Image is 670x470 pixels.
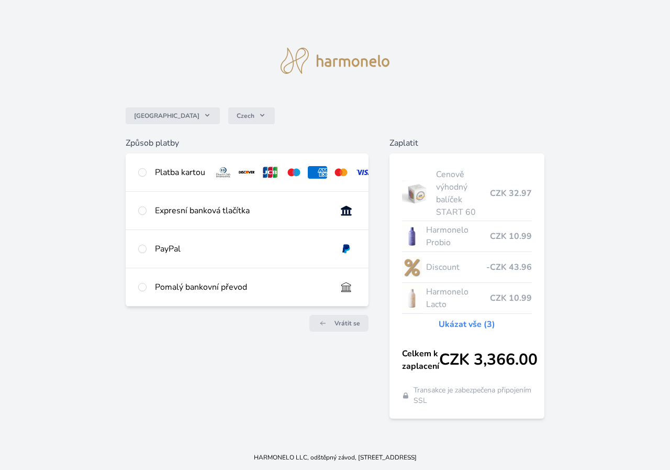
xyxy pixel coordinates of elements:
div: PayPal [155,243,328,255]
img: logo.svg [281,48,389,74]
img: CLEAN_LACTO_se_stinem_x-hi-lo.jpg [402,285,422,311]
img: discover.svg [237,166,256,179]
img: onlineBanking_CZ.svg [337,204,356,217]
h6: Zaplatit [389,137,544,149]
img: diners.svg [214,166,233,179]
img: paypal.svg [337,243,356,255]
span: Transakce je zabezpečena připojením SSL [414,385,532,406]
div: Pomalý bankovní převod [155,281,328,293]
span: Harmonelo Lacto [426,286,490,311]
span: Czech [237,112,254,120]
button: [GEOGRAPHIC_DATA] [126,107,220,124]
img: mc.svg [331,166,351,179]
span: Celkem k zaplacení [402,347,439,373]
span: Discount [426,261,486,274]
a: Vrátit se [309,315,368,332]
span: Vrátit se [334,319,360,327]
img: CLEAN_PROBIO_se_stinem_x-lo.jpg [402,223,422,249]
img: start.jpg [402,180,432,206]
div: Platba kartou [155,166,205,179]
span: Cenově výhodný balíček START 60 [436,168,490,218]
img: amex.svg [308,166,327,179]
span: CZK 3,366.00 [439,351,538,369]
h6: Způsob platby [126,137,368,149]
span: CZK 10.99 [490,230,532,243]
span: -CZK 43.96 [486,261,532,274]
img: jcb.svg [261,166,280,179]
button: Czech [228,107,275,124]
span: CZK 10.99 [490,292,532,304]
img: discount-lo.png [402,254,422,280]
span: Harmonelo Probio [426,224,490,249]
img: maestro.svg [284,166,304,179]
span: [GEOGRAPHIC_DATA] [134,112,199,120]
a: Ukázat vše (3) [439,318,495,331]
img: bankTransfer_IBAN.svg [337,281,356,293]
span: CZK 32.97 [490,187,532,200]
img: visa.svg [355,166,374,179]
div: Expresní banková tlačítka [155,204,328,217]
